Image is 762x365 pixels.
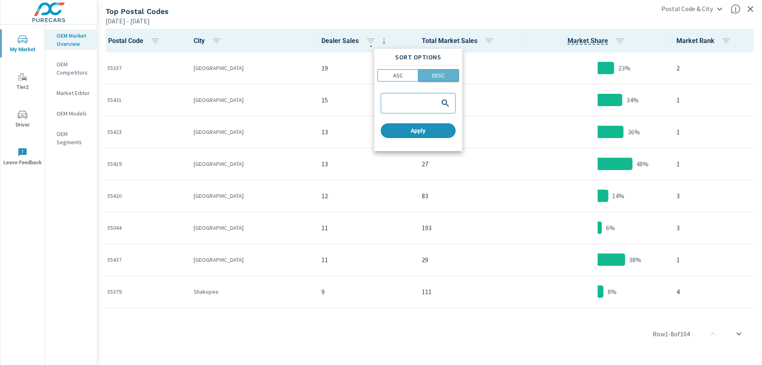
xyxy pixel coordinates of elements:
p: DESC [432,71,445,79]
button: Apply [381,123,456,138]
input: search [383,100,437,107]
p: Sort Options [378,52,459,62]
button: ASC [378,69,418,82]
p: ASC [393,71,403,79]
span: Apply [384,127,452,134]
button: DESC [418,69,459,82]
